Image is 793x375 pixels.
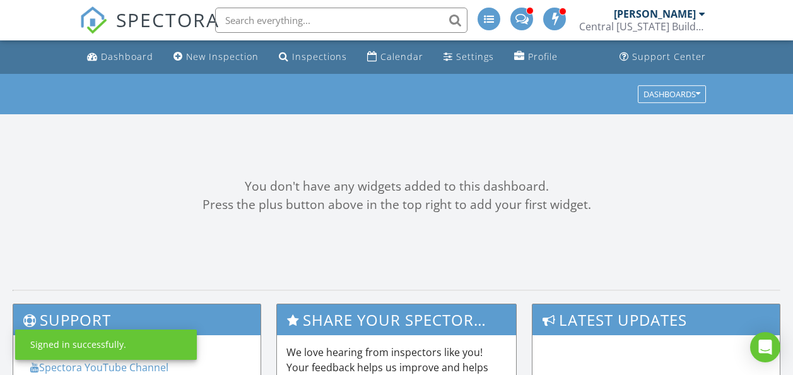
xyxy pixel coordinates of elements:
[30,360,168,374] a: Spectora YouTube Channel
[13,177,780,196] div: You don't have any widgets added to this dashboard.
[30,338,126,351] div: Signed in successfully.
[116,6,220,33] span: SPECTORA
[79,6,107,34] img: The Best Home Inspection Software - Spectora
[643,90,700,98] div: Dashboards
[362,45,428,69] a: Calendar
[456,51,494,62] div: Settings
[632,51,706,62] div: Support Center
[82,45,158,69] a: Dashboard
[528,51,558,62] div: Profile
[614,45,711,69] a: Support Center
[380,51,423,62] div: Calendar
[292,51,347,62] div: Inspections
[277,304,517,335] h3: Share Your Spectora Experience
[274,45,352,69] a: Inspections
[101,51,153,62] div: Dashboard
[614,8,696,20] div: [PERSON_NAME]
[532,304,780,335] h3: Latest Updates
[13,304,261,335] h3: Support
[438,45,499,69] a: Settings
[79,17,220,44] a: SPECTORA
[13,196,780,214] div: Press the plus button above in the top right to add your first widget.
[638,85,706,103] button: Dashboards
[186,51,259,62] div: New Inspection
[579,20,705,33] div: Central Florida Building Inspectors
[215,8,467,33] input: Search everything...
[168,45,264,69] a: New Inspection
[750,332,780,362] div: Open Intercom Messenger
[509,45,563,69] a: Profile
